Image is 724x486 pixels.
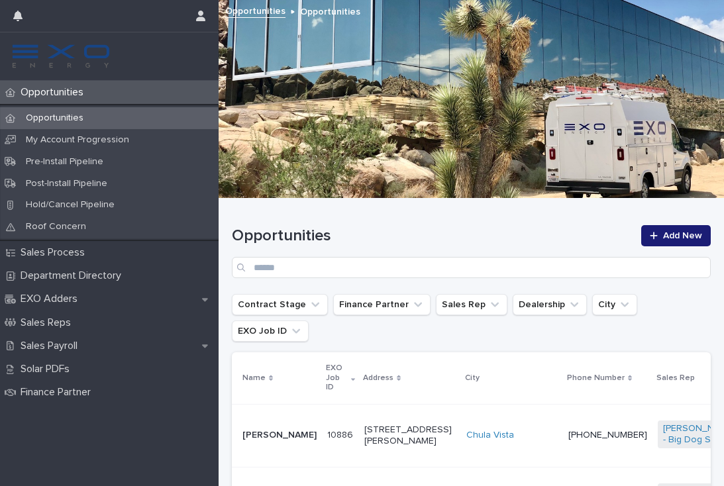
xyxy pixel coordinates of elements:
[300,3,360,18] p: Opportunities
[567,371,625,385] p: Phone Number
[242,430,317,441] p: [PERSON_NAME]
[465,371,480,385] p: City
[466,430,514,441] a: Chula Vista
[15,86,94,99] p: Opportunities
[333,294,431,315] button: Finance Partner
[641,225,711,246] a: Add New
[15,221,97,232] p: Roof Concern
[15,386,101,399] p: Finance Partner
[663,231,702,240] span: Add New
[326,361,348,395] p: EXO Job ID
[15,134,140,146] p: My Account Progression
[15,363,80,375] p: Solar PDFs
[15,293,88,305] p: EXO Adders
[364,424,456,447] p: [STREET_ADDRESS][PERSON_NAME]
[232,294,328,315] button: Contract Stage
[568,430,647,440] a: [PHONE_NUMBER]
[15,199,125,211] p: Hold/Cancel Pipeline
[327,427,356,441] p: 10886
[232,320,309,342] button: EXO Job ID
[15,340,88,352] p: Sales Payroll
[15,113,94,124] p: Opportunities
[225,3,285,18] a: Opportunities
[15,178,118,189] p: Post-Install Pipeline
[592,294,637,315] button: City
[11,43,111,70] img: FKS5r6ZBThi8E5hshIGi
[436,294,507,315] button: Sales Rep
[363,371,393,385] p: Address
[232,257,711,278] input: Search
[15,246,95,259] p: Sales Process
[656,371,695,385] p: Sales Rep
[232,226,633,246] h1: Opportunities
[513,294,587,315] button: Dealership
[15,316,81,329] p: Sales Reps
[15,269,132,282] p: Department Directory
[15,156,114,168] p: Pre-Install Pipeline
[242,371,266,385] p: Name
